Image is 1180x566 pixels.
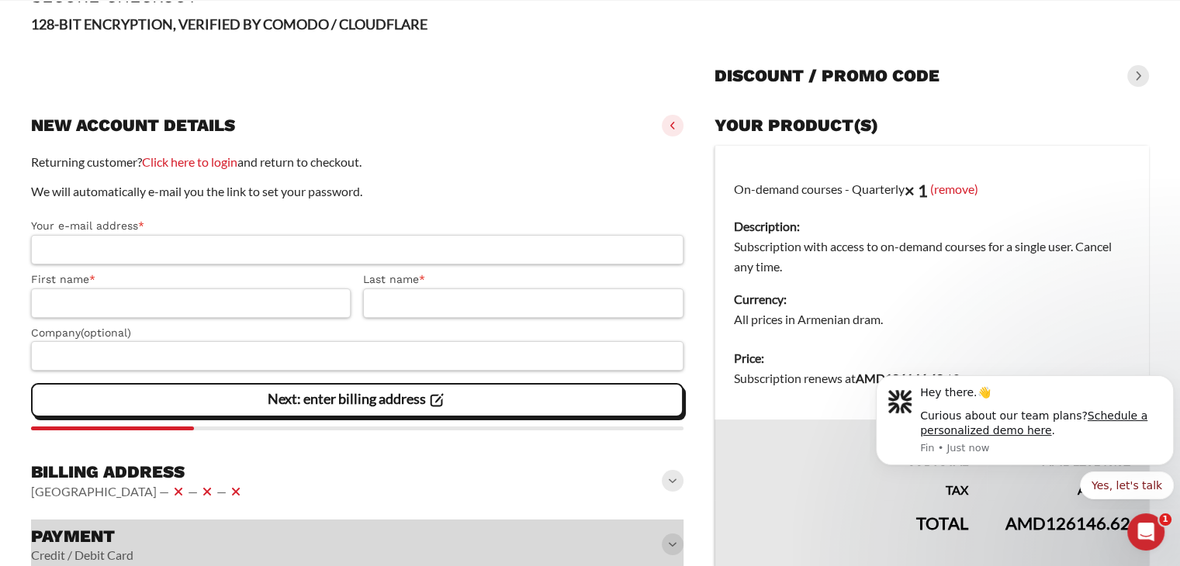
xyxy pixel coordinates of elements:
[31,16,427,33] strong: 128-BIT ENCRYPTION, VERIFIED BY COMODO / CLOUDFLARE
[1159,513,1171,526] span: 1
[715,146,1149,340] td: On-demand courses - Quarterly
[715,471,987,500] th: Tax
[715,419,987,471] th: Subtotal
[1005,513,1130,533] bdi: 126146.62
[734,236,1130,277] dd: Subscription with access to on-demand courses for a single user. Cancel any time.
[1005,513,1046,533] span: AMD
[870,362,1180,509] iframe: Intercom notifications message
[31,152,683,172] p: Returning customer? and return to checkout.
[363,271,683,288] label: Last name
[905,180,928,201] strong: × 1
[31,271,351,288] label: First name
[142,154,237,169] a: Click here to login
[734,216,1130,236] dt: Description:
[734,371,981,385] span: Subscription renews at .
[734,348,1130,368] dt: Price:
[734,309,1130,330] dd: All prices in Armenian dram.
[31,181,683,202] p: We will automatically e-mail you the link to set your password.
[856,371,943,385] bdi: 126146.62
[31,115,235,136] h3: New account details
[31,217,683,235] label: Your e-mail address
[930,181,978,195] a: (remove)
[734,289,1130,309] dt: Currency:
[31,461,245,483] h3: Billing address
[31,383,683,417] vaadin-button: Next: enter billing address
[715,65,940,87] h3: Discount / promo code
[1127,513,1164,550] iframe: Intercom live chat
[81,326,131,339] span: (optional)
[31,482,245,501] vaadin-horizontal-layout: [GEOGRAPHIC_DATA] — — —
[31,324,683,342] label: Company
[856,371,885,385] span: AMD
